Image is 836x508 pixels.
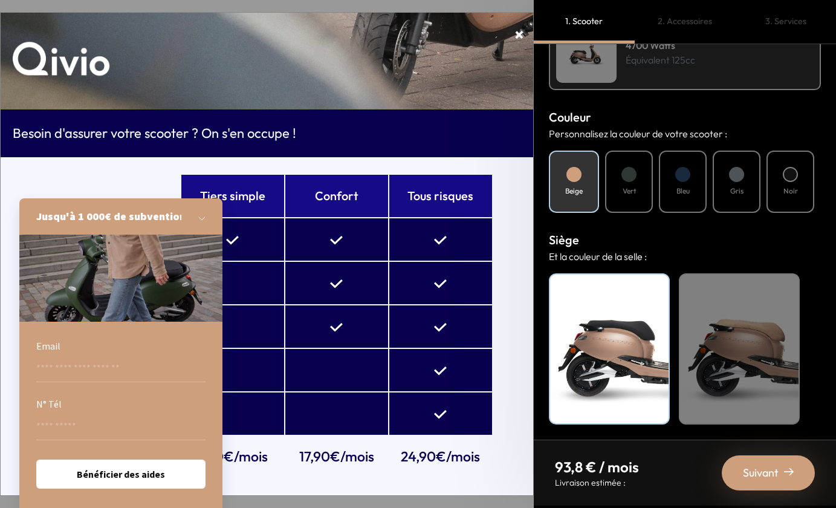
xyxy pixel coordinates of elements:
[626,38,695,53] h4: 4700 Watts
[285,175,388,217] th: Confort
[676,186,690,197] h4: Bleu
[181,436,284,478] td: 9,90€/mois
[730,186,744,197] h4: Gris
[743,464,779,481] span: Suivant
[784,467,794,477] img: right-arrow-2.png
[389,175,492,217] th: Tous risques
[389,436,492,478] td: 24,90€/mois
[626,53,695,67] p: Équivalent 125cc
[181,175,284,217] th: Tiers simple
[556,22,617,83] img: Scooter Leasing
[686,281,792,296] h4: Beige
[565,186,583,197] h4: Beige
[549,126,821,141] p: Personnalisez la couleur de votre scooter :
[555,477,639,489] p: Livraison estimée :
[549,249,821,264] p: Et la couleur de la selle :
[285,436,388,478] td: 17,90€/mois
[783,186,798,197] h4: Noir
[1,109,533,158] div: Besoin d'assurer votre scooter ? On s'en occupe !
[556,281,663,296] h4: Noir
[549,231,821,249] h3: Siège
[555,457,639,477] p: 93,8 € / mois
[514,22,524,47] span: ×
[623,186,636,197] h4: Vert
[13,37,111,85] img: logo qivio
[549,108,821,126] h3: Couleur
